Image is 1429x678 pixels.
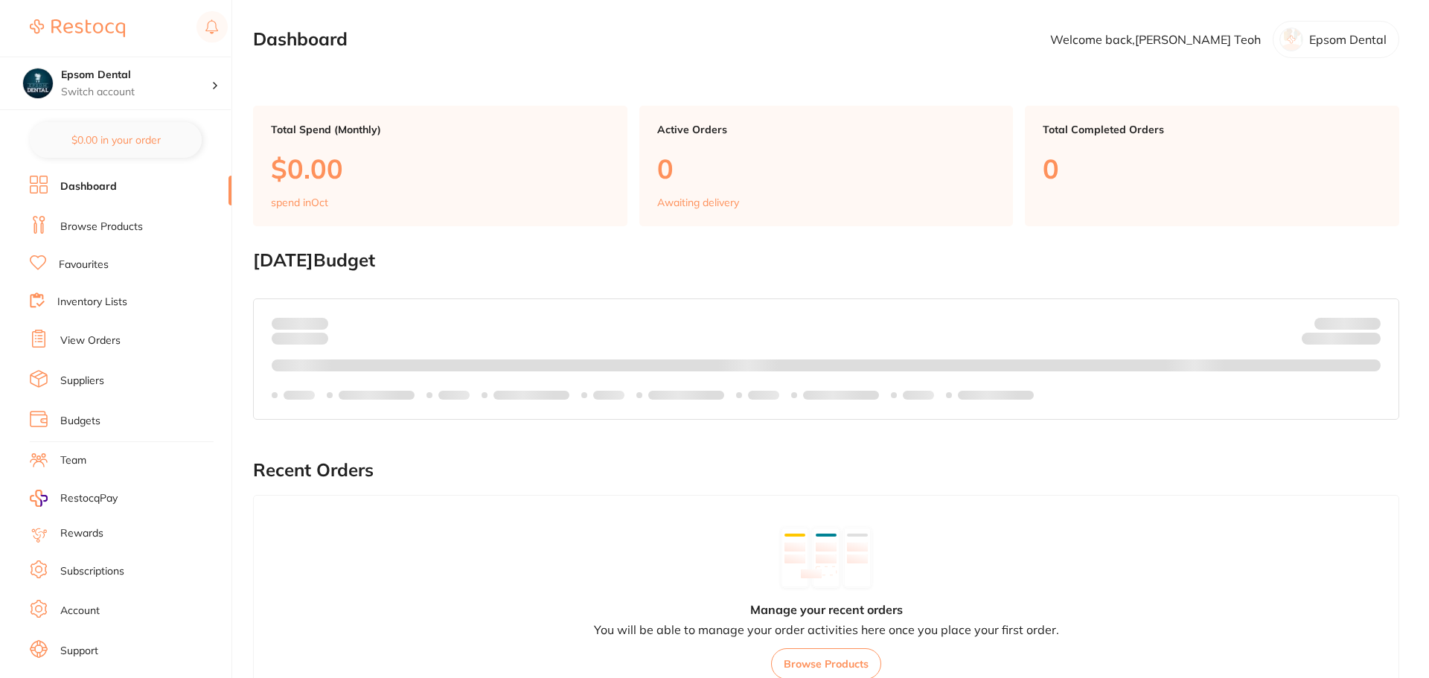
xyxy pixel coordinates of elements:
[657,124,996,135] p: Active Orders
[253,250,1399,271] h2: [DATE] Budget
[657,196,739,208] p: Awaiting delivery
[60,414,100,429] a: Budgets
[750,603,903,616] h4: Manage your recent orders
[60,220,143,234] a: Browse Products
[903,389,934,401] p: Labels
[60,564,124,579] a: Subscriptions
[271,196,328,208] p: spend in Oct
[1050,33,1261,46] p: Welcome back, [PERSON_NAME] Teoh
[61,68,211,83] h4: Epsom Dental
[1355,335,1381,348] strong: $0.00
[284,389,315,401] p: Labels
[648,389,724,401] p: Labels extended
[593,389,624,401] p: Labels
[60,374,104,388] a: Suppliers
[1314,317,1381,329] p: Budget:
[30,490,118,507] a: RestocqPay
[253,106,627,226] a: Total Spend (Monthly)$0.00spend inOct
[958,389,1034,401] p: Labels extended
[60,491,118,506] span: RestocqPay
[493,389,569,401] p: Labels extended
[30,19,125,37] img: Restocq Logo
[302,316,328,330] strong: $0.00
[272,330,328,348] p: month
[30,11,125,45] a: Restocq Logo
[60,333,121,348] a: View Orders
[60,453,86,468] a: Team
[60,526,103,541] a: Rewards
[60,604,100,618] a: Account
[272,317,328,329] p: Spent:
[594,623,1059,636] p: You will be able to manage your order activities here once you place your first order.
[639,106,1014,226] a: Active Orders0Awaiting delivery
[803,389,879,401] p: Labels extended
[60,644,98,659] a: Support
[748,389,779,401] p: Labels
[1309,33,1387,46] p: Epsom Dental
[1043,153,1381,184] p: 0
[57,295,127,310] a: Inventory Lists
[1025,106,1399,226] a: Total Completed Orders0
[1352,316,1381,330] strong: $NaN
[657,153,996,184] p: 0
[1043,124,1381,135] p: Total Completed Orders
[271,124,610,135] p: Total Spend (Monthly)
[339,389,415,401] p: Labels extended
[30,122,202,158] button: $0.00 in your order
[1302,330,1381,348] p: Remaining:
[59,258,109,272] a: Favourites
[60,179,117,194] a: Dashboard
[23,68,53,98] img: Epsom Dental
[253,460,1399,481] h2: Recent Orders
[271,153,610,184] p: $0.00
[30,490,48,507] img: RestocqPay
[253,29,348,50] h2: Dashboard
[438,389,470,401] p: Labels
[61,85,211,100] p: Switch account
